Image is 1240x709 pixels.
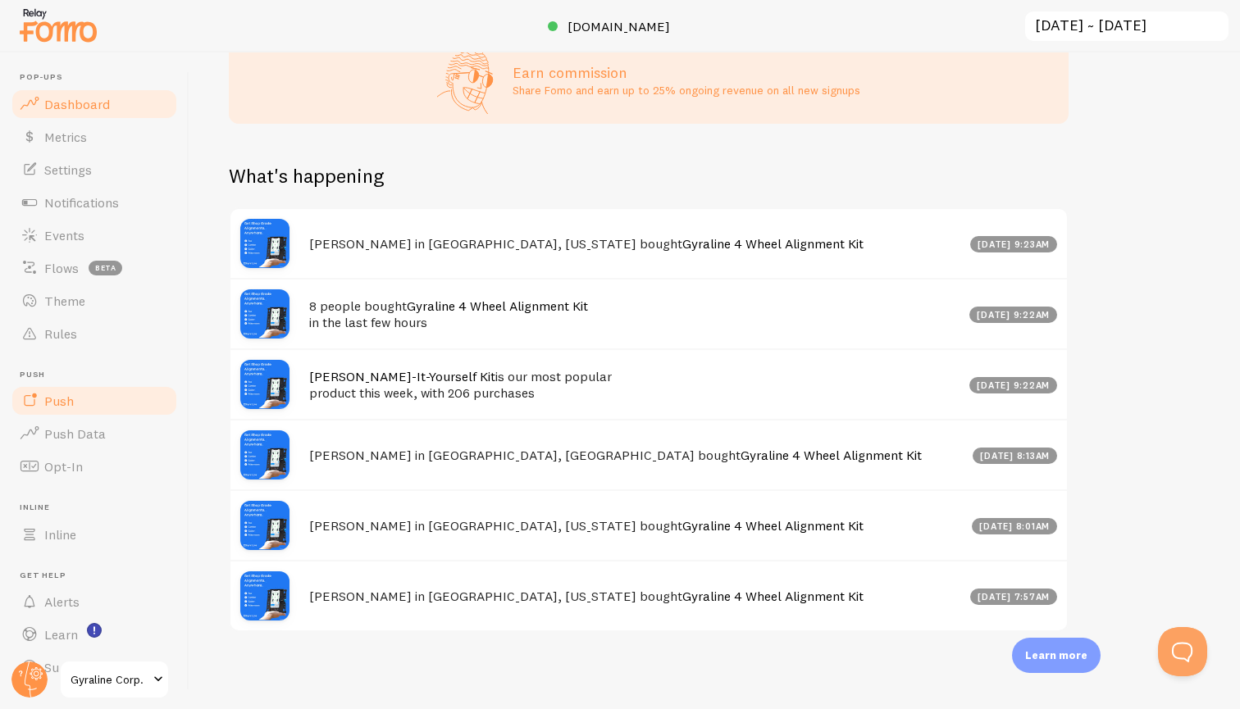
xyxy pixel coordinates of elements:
a: Dashboard [10,88,179,120]
h4: [PERSON_NAME] in [GEOGRAPHIC_DATA], [US_STATE] bought [309,235,960,252]
span: Metrics [44,129,87,145]
div: Learn more [1012,638,1101,673]
a: Gyraline 4 Wheel Alignment Kit [682,517,864,534]
span: Support [44,659,93,675]
span: Opt-In [44,458,83,475]
span: Learn [44,626,78,643]
div: [DATE] 9:22am [969,307,1058,323]
div: [DATE] 9:23am [970,236,1058,252]
p: Share Fomo and earn up to 25% ongoing revenue on all new signups [513,82,860,98]
span: beta [89,261,122,275]
a: Gyraline 4 Wheel Alignment Kit [407,298,588,314]
a: Gyraline 4 Wheel Alignment Kit [741,447,922,463]
a: Gyraline 4 Wheel Alignment Kit [682,235,864,252]
a: Notifications [10,186,179,219]
img: fomo-relay-logo-orange.svg [17,4,99,46]
div: [DATE] 8:13am [973,448,1058,464]
a: Gyraline Corp. [59,660,170,699]
h3: Earn commission [513,63,860,82]
h4: is our most popular product this week, with 206 purchases [309,368,960,402]
a: Theme [10,284,179,317]
h4: 8 people bought in the last few hours [309,298,960,331]
span: Alerts [44,593,80,610]
span: Dashboard [44,96,110,112]
a: Push Data [10,417,179,450]
span: Notifications [44,194,119,211]
span: Settings [44,161,92,178]
span: Rules [44,325,77,342]
a: Support [10,651,179,684]
span: Theme [44,293,85,309]
span: Push [44,393,74,409]
a: Metrics [10,120,179,153]
span: Push [20,370,179,380]
svg: <p>Watch New Feature Tutorials!</p> [87,623,102,638]
span: Flows [44,260,79,276]
span: Gyraline Corp. [71,670,148,689]
span: Pop-ups [20,72,179,83]
iframe: Help Scout Beacon - Open [1158,627,1207,676]
a: Learn [10,618,179,651]
span: Events [44,227,84,243]
a: Events [10,219,179,252]
span: Push Data [44,425,106,442]
h2: What's happening [229,163,384,189]
h4: [PERSON_NAME] in [GEOGRAPHIC_DATA], [GEOGRAPHIC_DATA] bought [309,447,963,464]
a: [PERSON_NAME]-It-Yourself Kit [309,368,495,384]
div: [DATE] 8:01am [972,518,1058,534]
a: Opt-In [10,450,179,483]
div: [DATE] 9:22am [969,377,1058,393]
a: Rules [10,317,179,350]
span: Inline [44,526,76,543]
a: Alerts [10,585,179,618]
a: Gyraline 4 Wheel Alignment Kit [682,588,864,604]
div: [DATE] 7:57am [970,589,1058,605]
a: Push [10,384,179,417]
a: Flows beta [10,252,179,284]
a: Inline [10,518,179,551]
h4: [PERSON_NAME] in [GEOGRAPHIC_DATA], [US_STATE] bought [309,517,962,534]
span: Inline [20,502,179,513]
h4: [PERSON_NAME] in [GEOGRAPHIC_DATA], [US_STATE] bought [309,588,960,605]
a: Settings [10,153,179,186]
p: Learn more [1025,648,1087,663]
span: Get Help [20,570,179,581]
